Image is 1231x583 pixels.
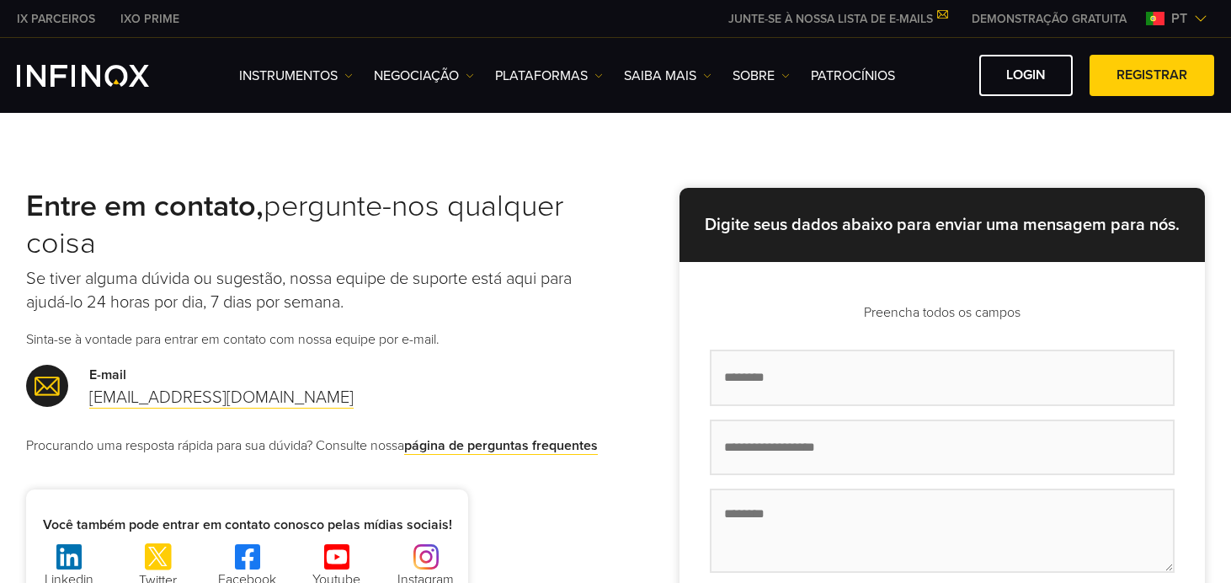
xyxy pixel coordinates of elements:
a: [EMAIL_ADDRESS][DOMAIN_NAME] [89,388,354,409]
a: INFINOX Logo [17,65,189,87]
a: INFINOX [108,10,192,28]
a: Patrocínios [811,66,895,86]
p: Se tiver alguma dúvida ou sugestão, nossa equipe de suporte está aqui para ajudá-lo 24 horas por ... [26,267,615,314]
strong: E-mail [89,366,126,383]
a: INFINOX MENU [959,10,1139,28]
p: Sinta-se à vontade para entrar em contato com nossa equipe por e-mail. [26,329,615,350]
strong: Você também pode entrar em contato conosco pelas mídias sociais! [43,516,452,533]
span: pt [1164,8,1194,29]
a: JUNTE-SE À NOSSA LISTA DE E-MAILS [716,12,959,26]
strong: Entre em contato, [26,188,264,224]
a: PLATAFORMAS [495,66,603,86]
a: Login [979,55,1073,96]
h2: pergunte-nos qualquer coisa [26,188,615,262]
p: Procurando uma resposta rápida para sua dúvida? Consulte nossa [26,436,615,456]
a: página de perguntas frequentes [404,437,598,455]
strong: Digite seus dados abaixo para enviar uma mensagem para nós. [705,215,1180,235]
p: Preencha todos os campos [710,302,1175,323]
a: Registrar [1090,55,1214,96]
a: NEGOCIAÇÃO [374,66,474,86]
a: SOBRE [733,66,790,86]
a: Instrumentos [239,66,353,86]
a: INFINOX [4,10,108,28]
a: Saiba mais [624,66,711,86]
